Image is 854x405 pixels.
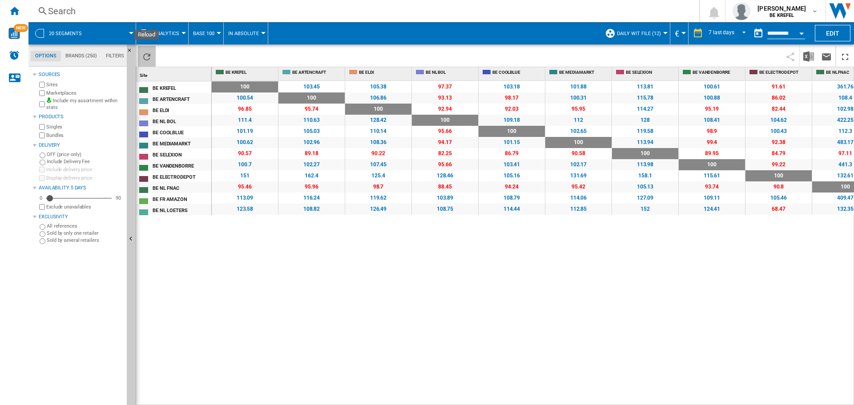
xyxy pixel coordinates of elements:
span: 105.13 [612,181,678,192]
span: 109.11 [679,192,745,204]
span: 100.62 [212,137,278,148]
div: 90 [113,195,123,201]
span: 102.17 [545,159,612,170]
span: 127.09 [612,192,678,204]
button: Daily WIT file (12) [617,22,665,44]
img: wise-card.svg [8,28,20,39]
div: 0 [37,195,44,201]
span: Site [140,73,147,78]
span: 20 segments [49,31,82,36]
span: NEW [14,24,28,32]
span: 68.47 [745,204,812,215]
div: BE ARTENCRAFT [153,94,211,103]
span: 124.41 [679,204,745,215]
label: Include delivery price [46,166,123,173]
span: 100 [412,115,478,126]
span: 108.75 [412,204,478,215]
span: 111.4 [212,115,278,126]
span: 108.36 [345,137,411,148]
span: 88.45 [412,181,478,192]
span: 115.78 [612,92,678,104]
span: 95.74 [278,104,345,115]
span: 100 [278,92,345,104]
div: Daily WIT file (12) [605,22,665,44]
span: 101.15 [479,137,545,148]
span: 102.96 [278,137,345,148]
input: Marketplaces [39,90,45,96]
span: 99.4 [679,137,745,148]
span: 113.09 [212,192,278,204]
span: 92.38 [745,137,812,148]
span: 128 [612,115,678,126]
input: OFF (price only) [40,152,45,158]
div: BE ELDI [153,105,211,114]
div: Search [48,5,676,17]
span: 113.98 [612,159,678,170]
span: 123.58 [212,204,278,215]
label: Bundles [46,132,123,139]
button: Share this bookmark with others [781,46,799,67]
span: 97.37 [412,81,478,92]
label: All references [47,223,123,229]
span: 98.17 [479,92,545,104]
span: 95.66 [412,126,478,137]
button: Send this report by email [818,46,835,67]
div: Base 100 [193,22,219,44]
span: 107.45 [345,159,411,170]
span: 91.61 [745,81,812,92]
input: Singles [39,124,45,130]
span: In Absolute [228,31,259,36]
img: alerts-logo.svg [9,50,20,60]
div: Delivery [39,142,123,149]
img: mysite-bg-18x18.png [46,97,52,103]
input: Include my assortment within stats [39,99,45,110]
span: 106.86 [345,92,411,104]
button: Reload [138,46,156,67]
span: 95.66 [412,159,478,170]
span: 100.61 [679,81,745,92]
span: BE NL BOL [426,69,476,72]
span: 151 [212,170,278,181]
div: In Absolute [228,22,263,44]
input: Sold by several retailers [40,238,45,244]
span: 82.25 [412,148,478,159]
label: Include my assortment within stats [46,97,123,111]
label: Sites [46,81,123,88]
span: BE MEDIAMARKT [559,69,610,72]
span: 128.42 [345,115,411,126]
span: 89.18 [278,148,345,159]
span: 100 [679,159,745,170]
span: 95.96 [278,181,345,192]
label: Include Delivery Fee [47,158,123,165]
span: 102.65 [545,126,612,137]
div: BE COOLBLUE [480,67,545,78]
span: 126.49 [345,204,411,215]
div: BE SELEXION [153,149,211,159]
button: Hide [127,44,137,60]
span: 95.42 [545,181,612,192]
span: 93.13 [412,92,478,104]
b: BE KREFEL [769,12,794,18]
span: 101.19 [212,126,278,137]
span: 90.8 [745,181,812,192]
div: Availability 5 Days [39,184,123,192]
span: BE ELDI [359,69,410,72]
div: BE VANDENBORRE [681,67,745,78]
span: 105.38 [345,81,411,92]
div: Products [39,113,123,120]
span: 94.17 [412,137,478,148]
div: BE MEDIAMARKT [153,138,211,148]
span: 103.89 [412,192,478,204]
input: Display delivery price [39,175,45,181]
span: 100 [745,170,812,181]
span: 110.63 [278,115,345,126]
span: 116.24 [278,192,345,204]
span: 100 [212,81,278,92]
span: 100 [545,137,612,148]
span: 114.44 [479,204,545,215]
span: 103.41 [479,159,545,170]
span: 99.22 [745,159,812,170]
label: Sold by several retailers [47,237,123,244]
div: Exclusivity [39,213,123,221]
span: 93.74 [679,181,745,192]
